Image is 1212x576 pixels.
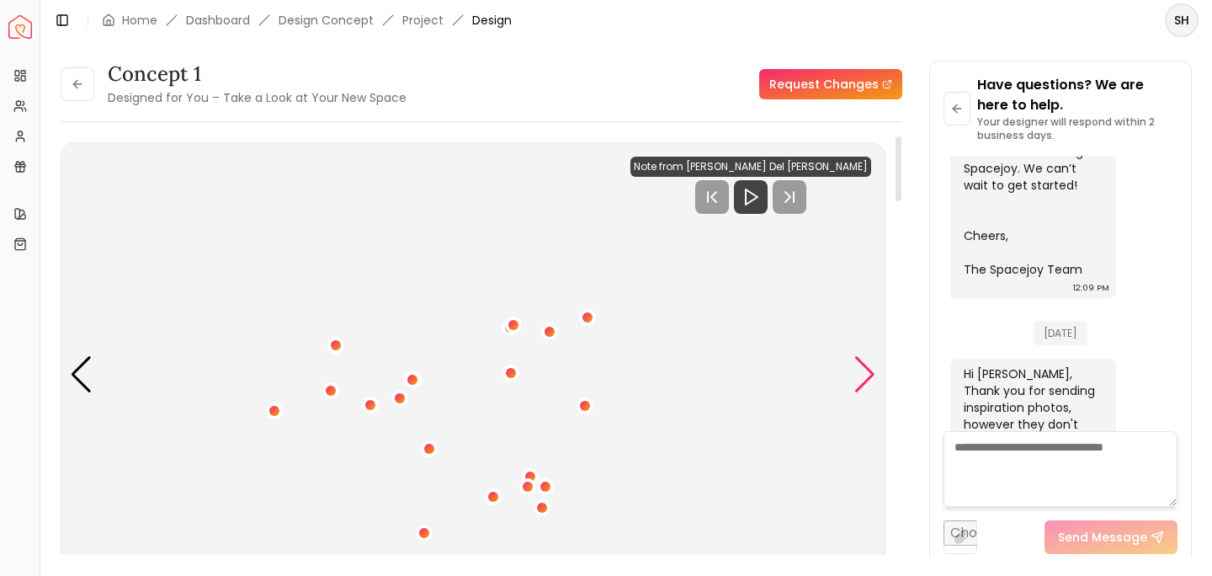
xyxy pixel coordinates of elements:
[1034,321,1087,345] span: [DATE]
[977,75,1177,115] p: Have questions? We are here to help.
[853,356,876,393] div: Next slide
[108,61,407,88] h3: concept 1
[279,12,374,29] li: Design Concept
[186,12,250,29] a: Dashboard
[759,69,902,99] a: Request Changes
[472,12,512,29] span: Design
[8,15,32,39] img: Spacejoy Logo
[402,12,444,29] a: Project
[630,157,871,177] div: Note from [PERSON_NAME] Del [PERSON_NAME]
[70,356,93,393] div: Previous slide
[977,115,1177,142] p: Your designer will respond within 2 business days.
[108,89,407,106] small: Designed for You – Take a Look at Your New Space
[122,12,157,29] a: Home
[8,15,32,39] a: Spacejoy
[1167,5,1197,35] span: SH
[102,12,512,29] nav: breadcrumb
[1073,280,1109,296] div: 12:09 PM
[741,187,761,207] svg: Play
[1165,3,1199,37] button: SH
